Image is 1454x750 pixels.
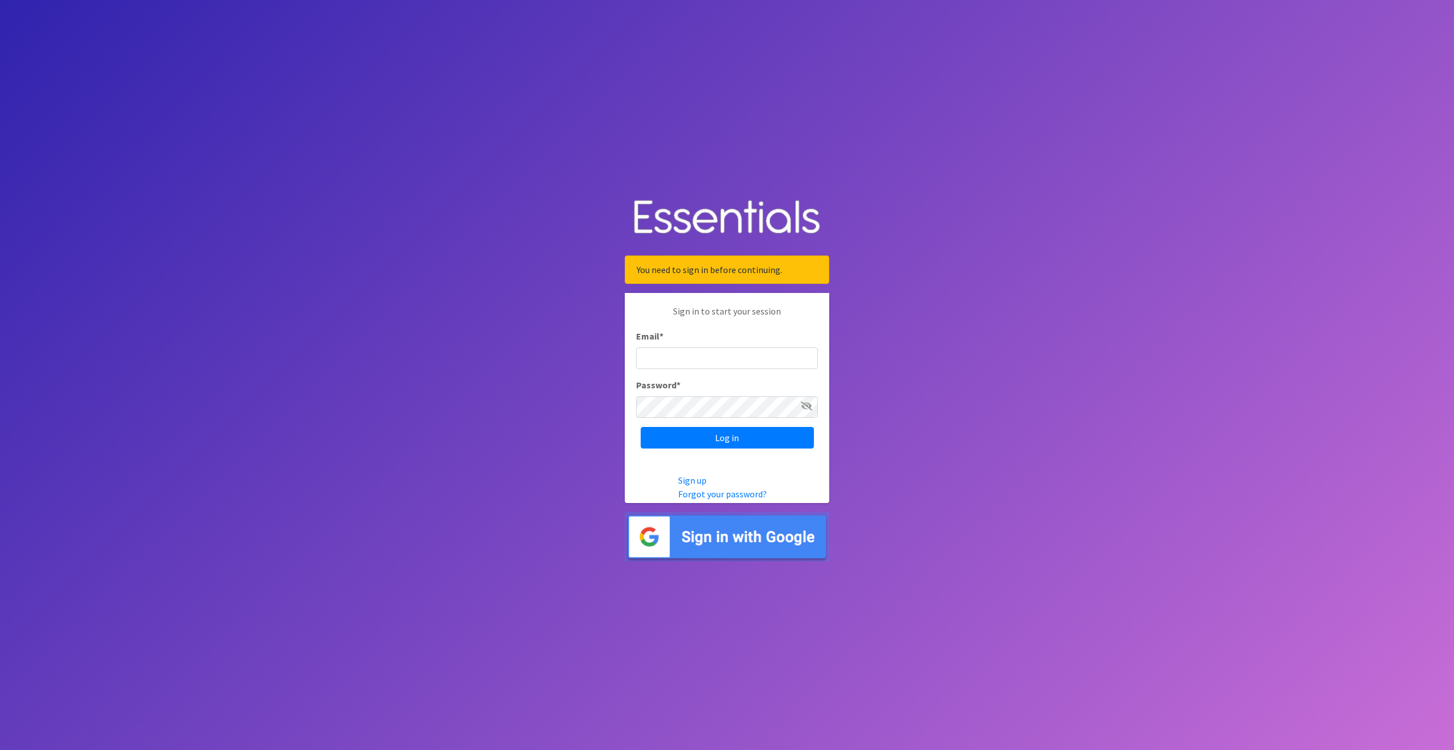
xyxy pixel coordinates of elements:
label: Email [636,329,663,343]
img: Sign in with Google [625,512,829,562]
div: You need to sign in before continuing. [625,255,829,284]
label: Password [636,378,680,392]
abbr: required [676,379,680,391]
input: Log in [641,427,814,449]
p: Sign in to start your session [636,304,818,329]
a: Sign up [678,475,707,486]
img: Human Essentials [625,188,829,247]
a: Forgot your password? [678,488,767,500]
abbr: required [659,330,663,342]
